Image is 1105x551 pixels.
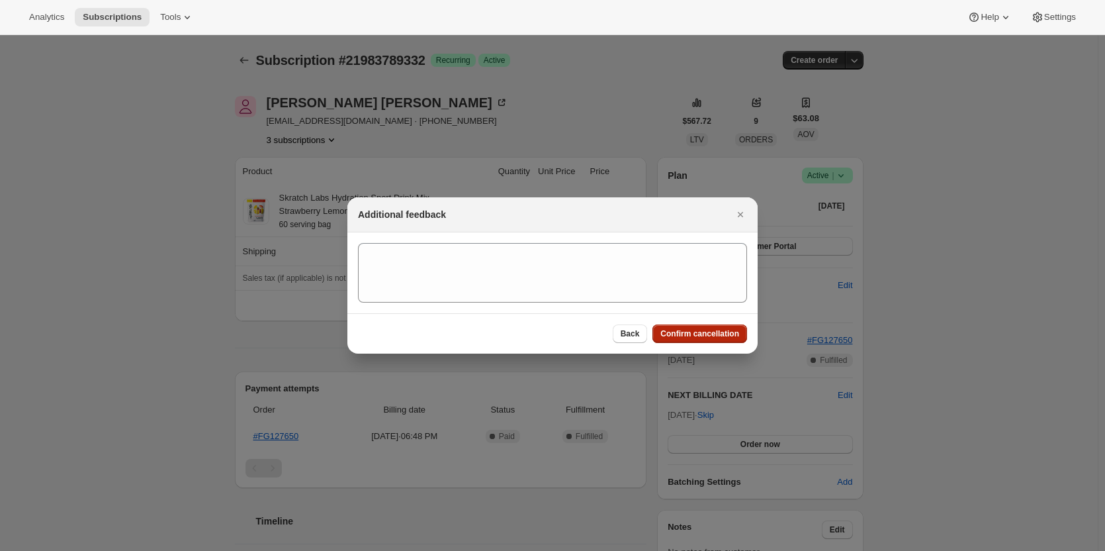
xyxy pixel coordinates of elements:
button: Subscriptions [75,8,150,26]
span: Tools [160,12,181,23]
span: Help [981,12,998,23]
button: Analytics [21,8,72,26]
span: Settings [1044,12,1076,23]
button: Settings [1023,8,1084,26]
h2: Additional feedback [358,208,446,221]
span: Analytics [29,12,64,23]
button: Back [613,325,648,343]
span: Confirm cancellation [660,328,739,339]
span: Subscriptions [83,12,142,23]
span: Back [621,328,640,339]
button: Confirm cancellation [652,325,747,343]
button: Tools [152,8,202,26]
button: Help [959,8,1020,26]
button: Close [731,205,750,224]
